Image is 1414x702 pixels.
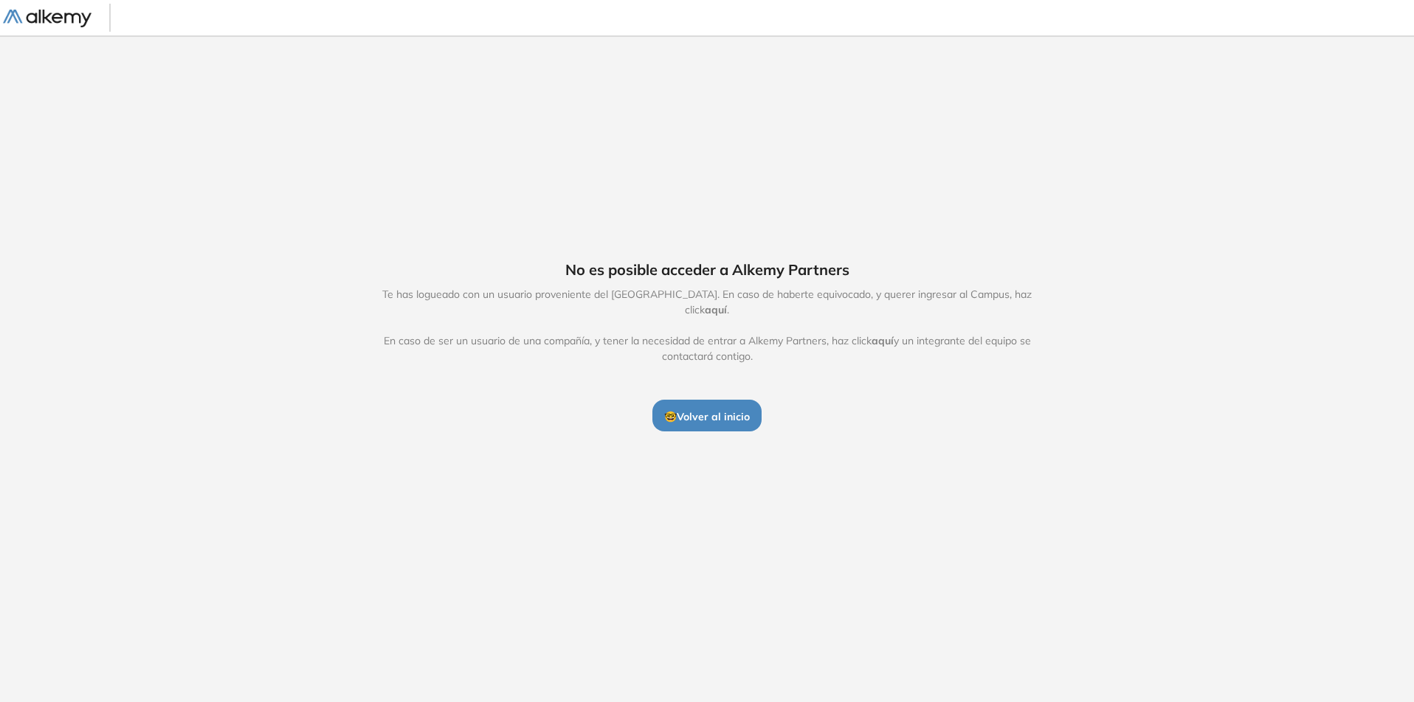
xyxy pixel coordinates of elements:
[872,334,894,347] span: aquí
[565,259,849,281] span: No es posible acceder a Alkemy Partners
[1148,531,1414,702] iframe: Chat Widget
[664,410,750,423] span: 🤓 Volver al inicio
[367,287,1047,364] span: Te has logueado con un usuario proveniente del [GEOGRAPHIC_DATA]. En caso de haberte equivocado, ...
[3,10,92,28] img: Logo
[705,303,727,316] span: aquí
[1148,531,1414,702] div: Widget de chat
[652,400,762,431] button: 🤓Volver al inicio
